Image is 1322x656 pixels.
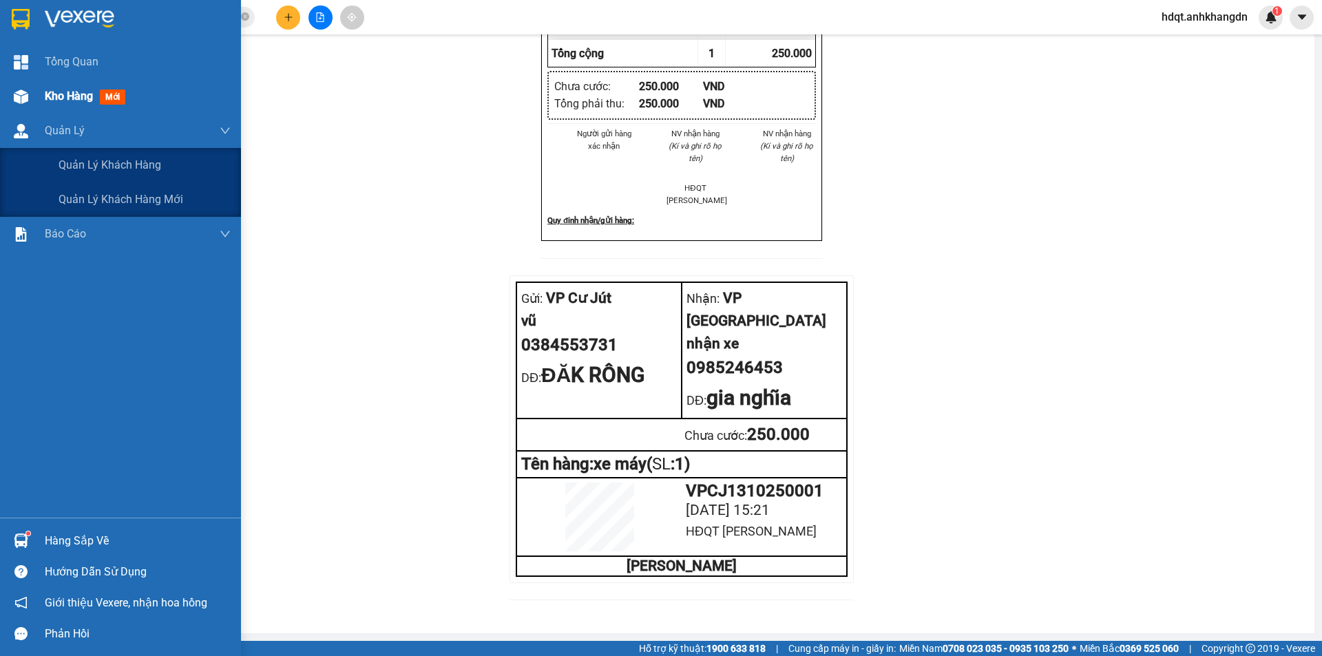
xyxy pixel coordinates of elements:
[703,78,767,95] div: VND
[14,533,28,548] img: warehouse-icon
[12,45,108,64] div: 0964404148
[1272,6,1282,16] sup: 1
[684,422,843,448] div: 250.000
[59,191,183,208] span: Quản lý khách hàng mới
[118,12,258,45] div: VP [GEOGRAPHIC_DATA]
[284,12,293,22] span: plus
[45,624,231,644] div: Phản hồi
[116,89,259,108] div: 50.000
[541,363,644,387] span: ĐĂK RÔNG
[14,596,28,609] span: notification
[684,428,747,443] span: Chưa cước :
[521,291,543,306] span: Gửi:
[241,12,249,21] span: close-circle
[1072,646,1076,651] span: ⚪️
[639,78,703,95] div: 250.000
[118,13,151,28] span: Nhận:
[639,95,703,112] div: 250.000
[1274,6,1279,16] span: 1
[12,28,108,45] div: C Huyền
[100,89,125,105] span: mới
[14,565,28,578] span: question-circle
[575,127,633,152] li: Người gửi hàng xác nhận
[760,141,813,163] i: (Kí và ghi rõ họ tên)
[521,456,842,473] div: Tên hàng: xe máy ( : 1 )
[1296,11,1308,23] span: caret-down
[516,556,847,576] td: [PERSON_NAME]
[776,641,778,656] span: |
[340,6,364,30] button: aim
[686,355,842,381] div: 0985246453
[1246,644,1255,653] span: copyright
[703,95,767,112] div: VND
[220,229,231,240] span: down
[45,594,207,611] span: Giới thiệu Vexere, nhận hoa hồng
[521,332,677,359] div: 0384553731
[772,47,812,60] span: 250.000
[686,332,842,355] div: nhận xe
[709,47,715,60] span: 1
[554,95,639,112] div: Tổng phải thu :
[118,45,258,61] div: C Huyền
[521,287,677,310] div: VP Cư Jút
[45,89,93,103] span: Kho hàng
[1080,641,1179,656] span: Miền Bắc
[14,124,28,138] img: warehouse-icon
[788,641,896,656] span: Cung cấp máy in - giấy in:
[45,225,86,242] span: Báo cáo
[45,562,231,582] div: Hướng dẫn sử dụng
[669,141,722,163] i: (Kí và ghi rõ họ tên)
[706,385,791,410] span: gia nghĩa
[1265,11,1277,23] img: icon-new-feature
[45,122,85,139] span: Quản Lý
[1151,8,1259,25] span: hdqt.anhkhangdn
[639,641,766,656] span: Hỗ trợ kỹ thuật:
[1290,6,1314,30] button: caret-down
[276,6,300,30] button: plus
[686,522,842,541] div: HĐQT [PERSON_NAME]
[315,12,325,22] span: file-add
[12,9,30,30] img: logo-vxr
[554,78,639,95] div: Chưa cước :
[552,47,604,60] span: Tổng cộng
[686,287,842,332] div: VP [GEOGRAPHIC_DATA]
[757,127,816,140] li: NV nhận hàng
[14,55,28,70] img: dashboard-icon
[943,643,1069,654] strong: 0708 023 035 - 0935 103 250
[1120,643,1179,654] strong: 0369 525 060
[1189,641,1191,656] span: |
[706,643,766,654] strong: 1900 633 818
[686,499,842,522] div: [DATE] 15:21
[45,531,231,551] div: Hàng sắp về
[521,310,677,332] div: vũ
[521,370,541,385] span: DĐ:
[118,61,258,81] div: 0964404148
[667,127,725,140] li: NV nhận hàng
[547,214,816,226] div: Quy định nhận/gửi hàng :
[45,53,98,70] span: Tổng Quan
[14,89,28,104] img: warehouse-icon
[686,483,842,499] div: VPCJ1310250001
[347,12,357,22] span: aim
[116,92,178,107] span: Chưa cước :
[220,125,231,136] span: down
[14,227,28,242] img: solution-icon
[686,291,720,306] span: Nhận:
[308,6,333,30] button: file-add
[686,393,706,408] span: DĐ:
[14,627,28,640] span: message
[12,12,108,28] div: VP Cư Jút
[26,531,30,536] sup: 1
[652,454,671,474] span: SL
[12,13,33,28] span: Gửi:
[59,156,161,173] span: Quản lý khách hàng
[241,11,249,24] span: close-circle
[899,641,1069,656] span: Miền Nam
[667,182,725,207] li: HĐQT [PERSON_NAME]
